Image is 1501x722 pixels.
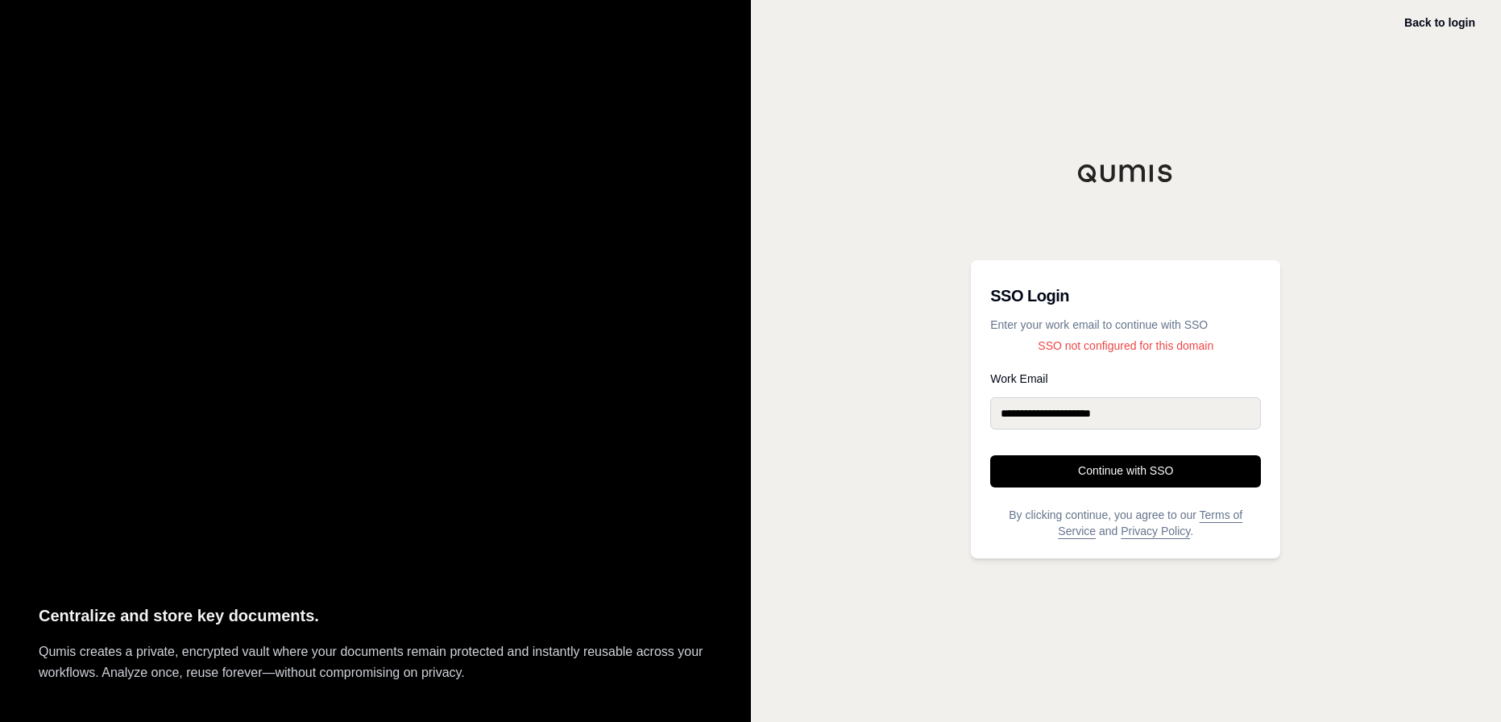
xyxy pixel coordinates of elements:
img: Qumis [1077,164,1174,183]
h3: SSO Login [990,280,1261,312]
button: Continue with SSO [990,455,1261,488]
label: Work Email [990,373,1261,384]
p: SSO not configured for this domain [990,338,1261,354]
p: By clicking continue, you agree to our and . [990,507,1261,539]
p: Enter your work email to continue with SSO [990,317,1261,333]
a: Privacy Policy [1121,525,1190,537]
a: Back to login [1404,16,1475,29]
p: Centralize and store key documents. [39,603,712,629]
p: Qumis creates a private, encrypted vault where your documents remain protected and instantly reus... [39,641,712,683]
